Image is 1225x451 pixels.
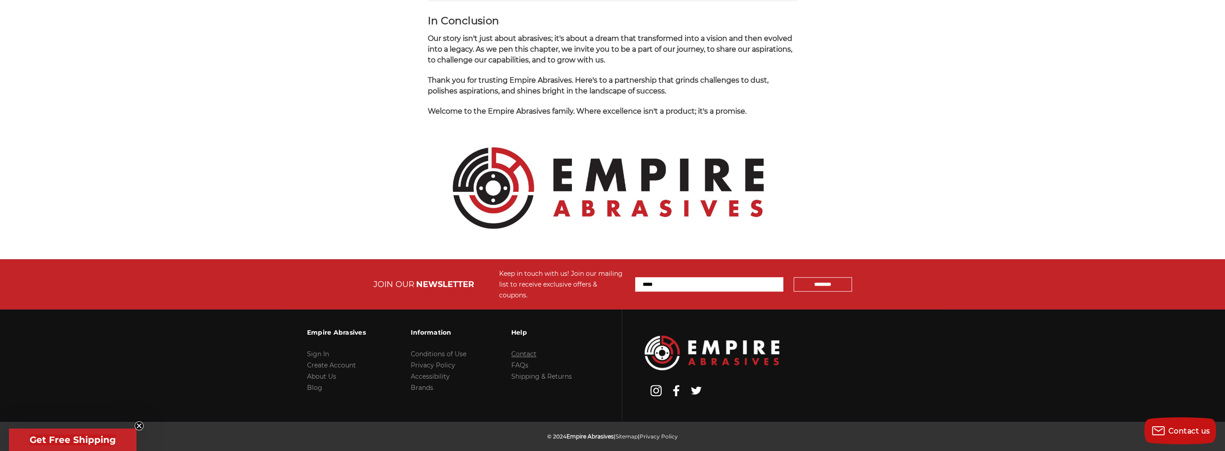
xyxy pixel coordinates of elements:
h3: Information [411,323,466,342]
a: Conditions of Use [411,350,466,358]
h3: Empire Abrasives [307,323,366,342]
span: Get Free Shipping [30,434,116,445]
a: Create Account [307,361,356,369]
a: Accessibility [411,372,450,380]
span: JOIN OUR [373,279,414,289]
a: Sitemap [615,433,638,440]
a: Privacy Policy [411,361,455,369]
span: Welcome to the Empire Abrasives family. Where excellence isn't a product; it's a promise. [428,107,746,115]
strong: In Conclusion [428,14,499,27]
div: Get Free ShippingClose teaser [9,429,136,451]
span: Contact us [1168,427,1210,435]
span: NEWSLETTER [416,279,474,289]
span: Empire Abrasives [566,433,614,440]
button: Close teaser [135,421,144,430]
a: Contact [511,350,536,358]
a: Brands [411,384,433,392]
button: Contact us [1144,417,1216,444]
a: Privacy Policy [640,433,678,440]
a: Shipping & Returns [511,372,572,380]
a: FAQs [511,361,528,369]
a: About Us [307,372,336,380]
p: © 2024 | | [547,431,678,442]
span: Our story isn't just about abrasives; it's about a dream that transformed into a vision and then ... [428,34,792,64]
a: Blog [307,384,322,392]
img: Empire Abrasives Official Logo - Premium Quality Abrasives Supplier [428,126,789,250]
img: Empire Abrasives Logo Image [645,336,779,370]
div: Keep in touch with us! Join our mailing list to receive exclusive offers & coupons. [499,268,626,301]
span: Thank you for trusting Empire Abrasives. Here's to a partnership that grinds challenges to dust, ... [428,76,768,95]
h3: Help [511,323,572,342]
a: Sign In [307,350,329,358]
